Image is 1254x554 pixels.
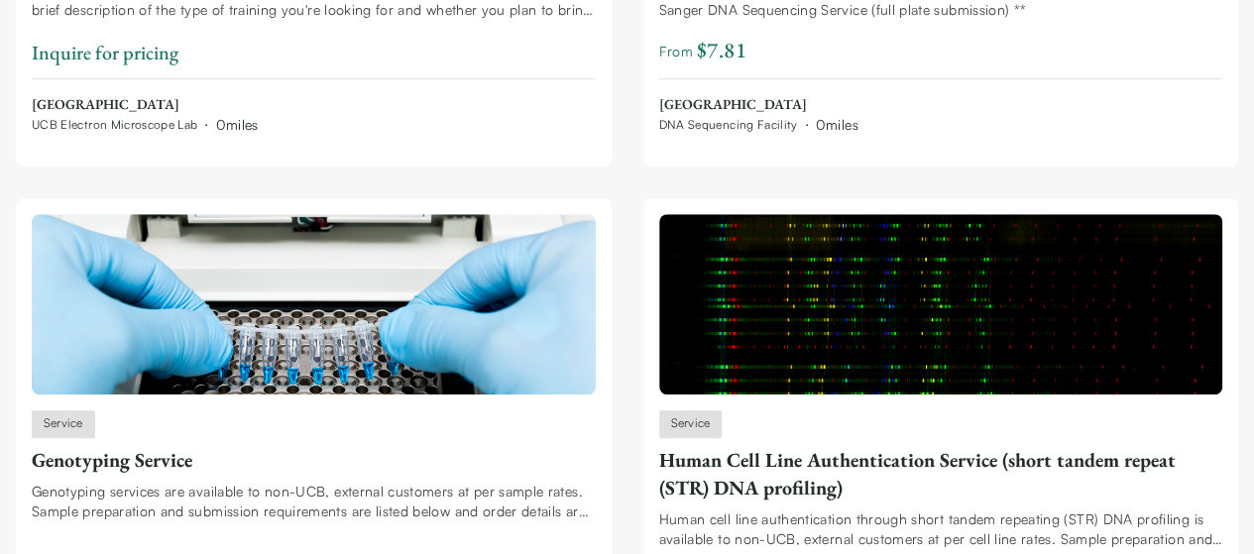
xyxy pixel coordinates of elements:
[659,410,723,438] span: Service
[32,482,596,521] div: Genotyping services are available to non-UCB, external customers at per sample rates. Sample prep...
[32,410,95,438] span: Service
[32,117,197,133] span: UCB Electron Microscope Lab
[659,117,798,133] span: DNA Sequencing Facility
[659,36,746,66] span: From
[32,95,259,115] span: [GEOGRAPHIC_DATA]
[697,36,746,66] span: $ 7.81
[215,114,258,135] div: 0 miles
[32,40,178,65] span: Inquire for pricing
[659,446,1223,501] div: Human Cell Line Authentication Service (short tandem repeat (STR) DNA profiling)
[816,114,858,135] div: 0 miles
[659,509,1223,549] div: Human cell line authentication through short tandem repeating (STR) DNA profiling is available to...
[659,95,858,115] span: [GEOGRAPHIC_DATA]
[32,446,596,474] div: Genotyping Service
[32,214,596,394] img: Genotyping Service
[659,214,1223,394] img: Human Cell Line Authentication Service (short tandem repeat (STR) DNA profiling)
